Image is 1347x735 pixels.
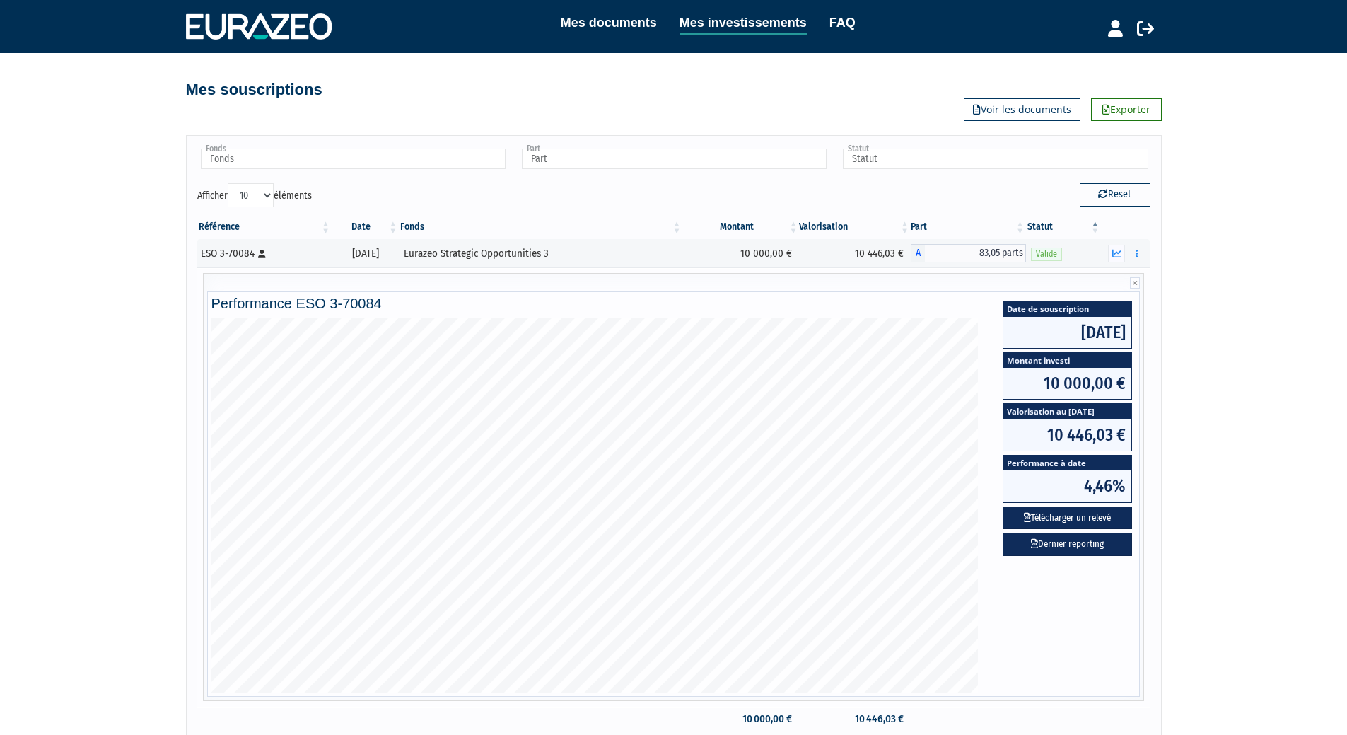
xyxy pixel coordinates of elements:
[925,244,1026,262] span: 83,05 parts
[1026,215,1101,239] th: Statut : activer pour trier la colonne par ordre d&eacute;croissant
[799,707,911,731] td: 10 446,03 €
[799,239,911,267] td: 10 446,03 €
[1003,419,1131,451] span: 10 446,03 €
[911,244,925,262] span: A
[683,215,800,239] th: Montant: activer pour trier la colonne par ordre croissant
[964,98,1080,121] a: Voir les documents
[1003,353,1131,368] span: Montant investi
[399,215,682,239] th: Fonds: activer pour trier la colonne par ordre croissant
[337,246,394,261] div: [DATE]
[680,13,807,35] a: Mes investissements
[1003,301,1131,316] span: Date de souscription
[197,183,312,207] label: Afficher éléments
[911,244,1026,262] div: A - Eurazeo Strategic Opportunities 3
[683,239,800,267] td: 10 000,00 €
[197,215,332,239] th: Référence : activer pour trier la colonne par ordre croissant
[1091,98,1162,121] a: Exporter
[258,250,266,258] i: [Français] Personne physique
[332,215,399,239] th: Date: activer pour trier la colonne par ordre croissant
[911,215,1026,239] th: Part: activer pour trier la colonne par ordre croissant
[683,707,800,731] td: 10 000,00 €
[1003,317,1131,348] span: [DATE]
[1031,248,1062,261] span: Valide
[1003,456,1131,470] span: Performance à date
[1080,183,1150,206] button: Reset
[228,183,274,207] select: Afficheréléments
[186,13,332,39] img: 1732889491-logotype_eurazeo_blanc_rvb.png
[186,81,322,98] h4: Mes souscriptions
[1003,368,1131,399] span: 10 000,00 €
[561,13,657,33] a: Mes documents
[829,13,856,33] a: FAQ
[1003,533,1132,556] a: Dernier reporting
[799,215,911,239] th: Valorisation: activer pour trier la colonne par ordre croissant
[404,246,677,261] div: Eurazeo Strategic Opportunities 3
[1003,404,1131,419] span: Valorisation au [DATE]
[201,246,327,261] div: ESO 3-70084
[211,296,1136,311] h4: Performance ESO 3-70084
[1003,507,1132,530] button: Télécharger un relevé
[1003,470,1131,502] span: 4,46%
